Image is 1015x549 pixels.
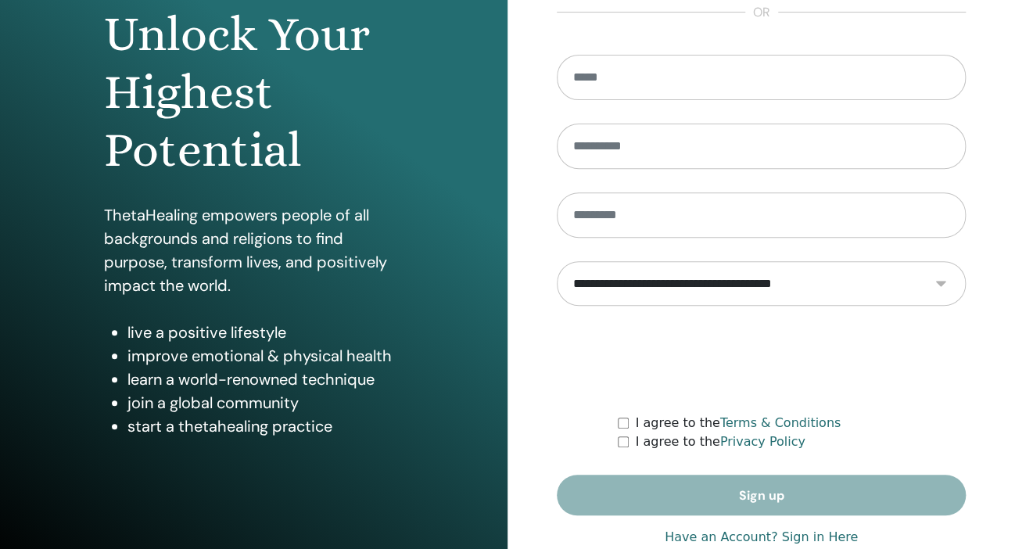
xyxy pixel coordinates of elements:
[665,528,858,547] a: Have an Account? Sign in Here
[745,3,778,22] span: or
[643,329,881,390] iframe: reCAPTCHA
[635,432,805,451] label: I agree to the
[127,391,403,414] li: join a global community
[127,344,403,368] li: improve emotional & physical health
[127,321,403,344] li: live a positive lifestyle
[720,415,841,430] a: Terms & Conditions
[104,203,403,297] p: ThetaHealing empowers people of all backgrounds and religions to find purpose, transform lives, a...
[127,368,403,391] li: learn a world-renowned technique
[720,434,805,449] a: Privacy Policy
[635,414,841,432] label: I agree to the
[104,5,403,180] h1: Unlock Your Highest Potential
[127,414,403,438] li: start a thetahealing practice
